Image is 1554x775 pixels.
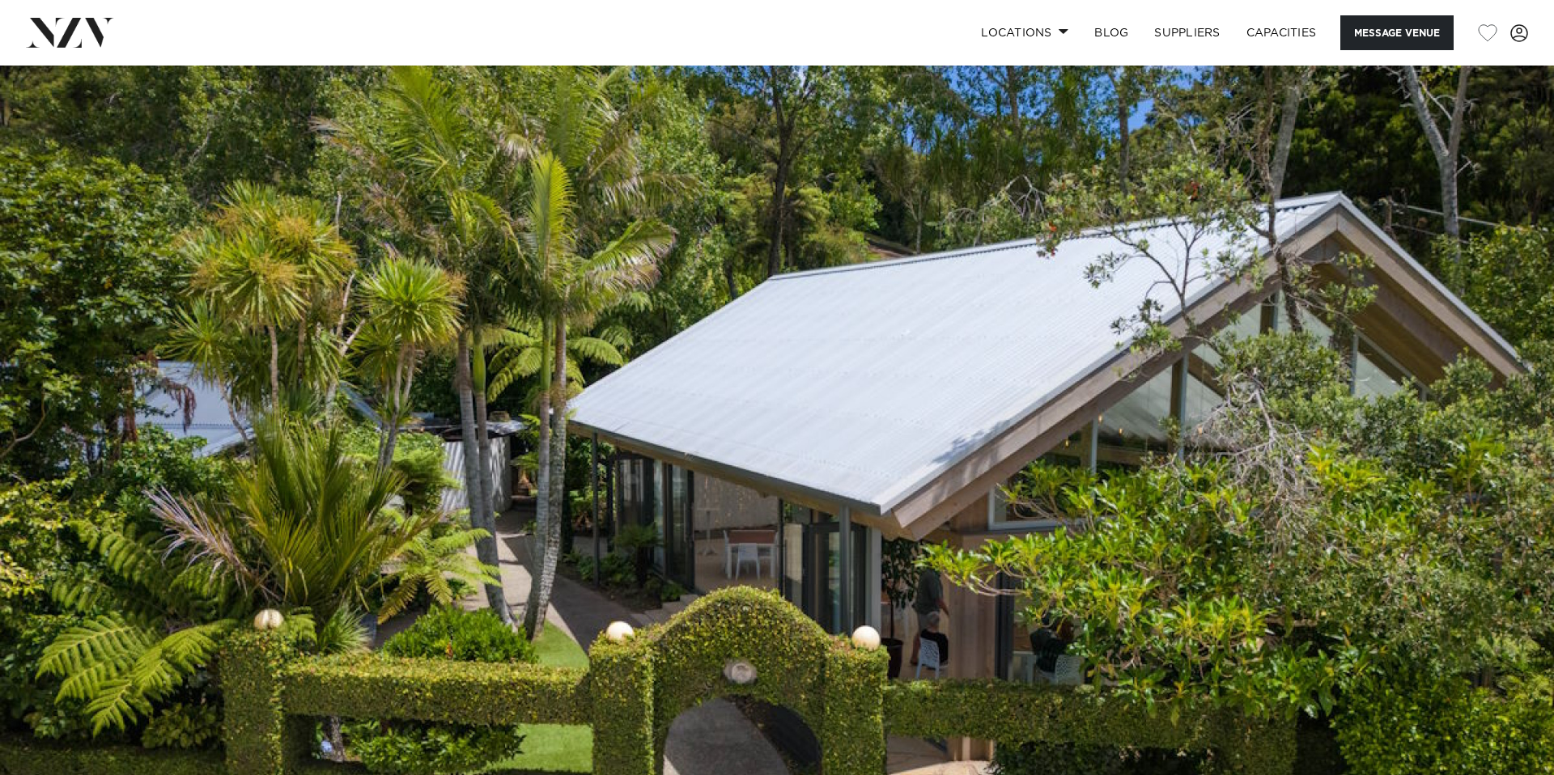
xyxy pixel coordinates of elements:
[1233,15,1330,50] a: Capacities
[26,18,114,47] img: nzv-logo.png
[968,15,1081,50] a: Locations
[1081,15,1141,50] a: BLOG
[1141,15,1233,50] a: SUPPLIERS
[1340,15,1454,50] button: Message Venue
